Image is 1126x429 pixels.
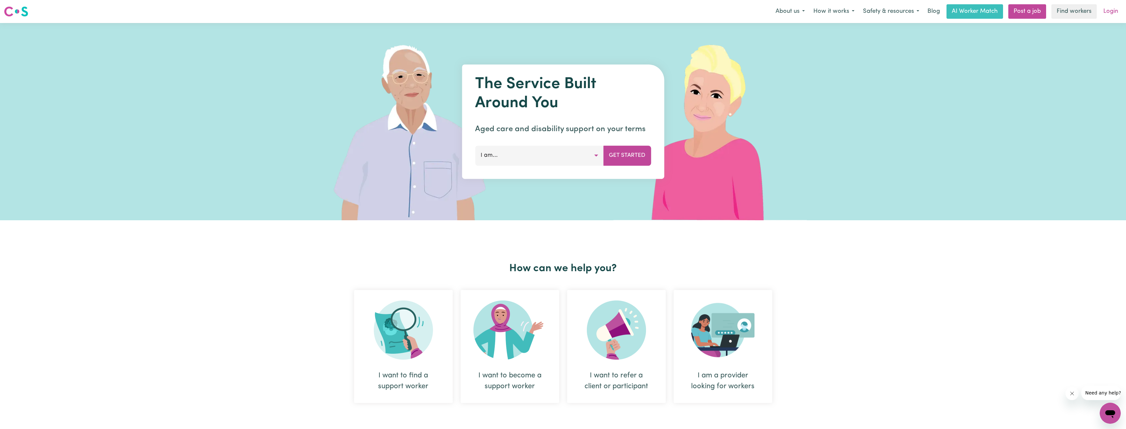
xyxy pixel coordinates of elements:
[691,300,755,360] img: Provider
[370,370,437,392] div: I want to find a support worker
[475,123,651,135] p: Aged care and disability support on your terms
[350,262,776,275] h2: How can we help you?
[374,300,433,360] img: Search
[4,6,28,17] img: Careseekers logo
[674,290,772,403] div: I am a provider looking for workers
[1100,403,1121,424] iframe: Button to launch messaging window
[473,300,546,360] img: Become Worker
[1051,4,1097,19] a: Find workers
[603,146,651,165] button: Get Started
[583,370,650,392] div: I want to refer a client or participant
[587,300,646,360] img: Refer
[475,146,604,165] button: I am...
[809,5,859,18] button: How it works
[476,370,543,392] div: I want to become a support worker
[354,290,453,403] div: I want to find a support worker
[475,75,651,113] h1: The Service Built Around You
[461,290,559,403] div: I want to become a support worker
[1081,386,1121,400] iframe: Message from company
[1066,387,1079,400] iframe: Close message
[771,5,809,18] button: About us
[1008,4,1046,19] a: Post a job
[923,4,944,19] a: Blog
[946,4,1003,19] a: AI Worker Match
[1099,4,1122,19] a: Login
[689,370,756,392] div: I am a provider looking for workers
[859,5,923,18] button: Safety & resources
[567,290,666,403] div: I want to refer a client or participant
[4,5,40,10] span: Need any help?
[4,4,28,19] a: Careseekers logo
